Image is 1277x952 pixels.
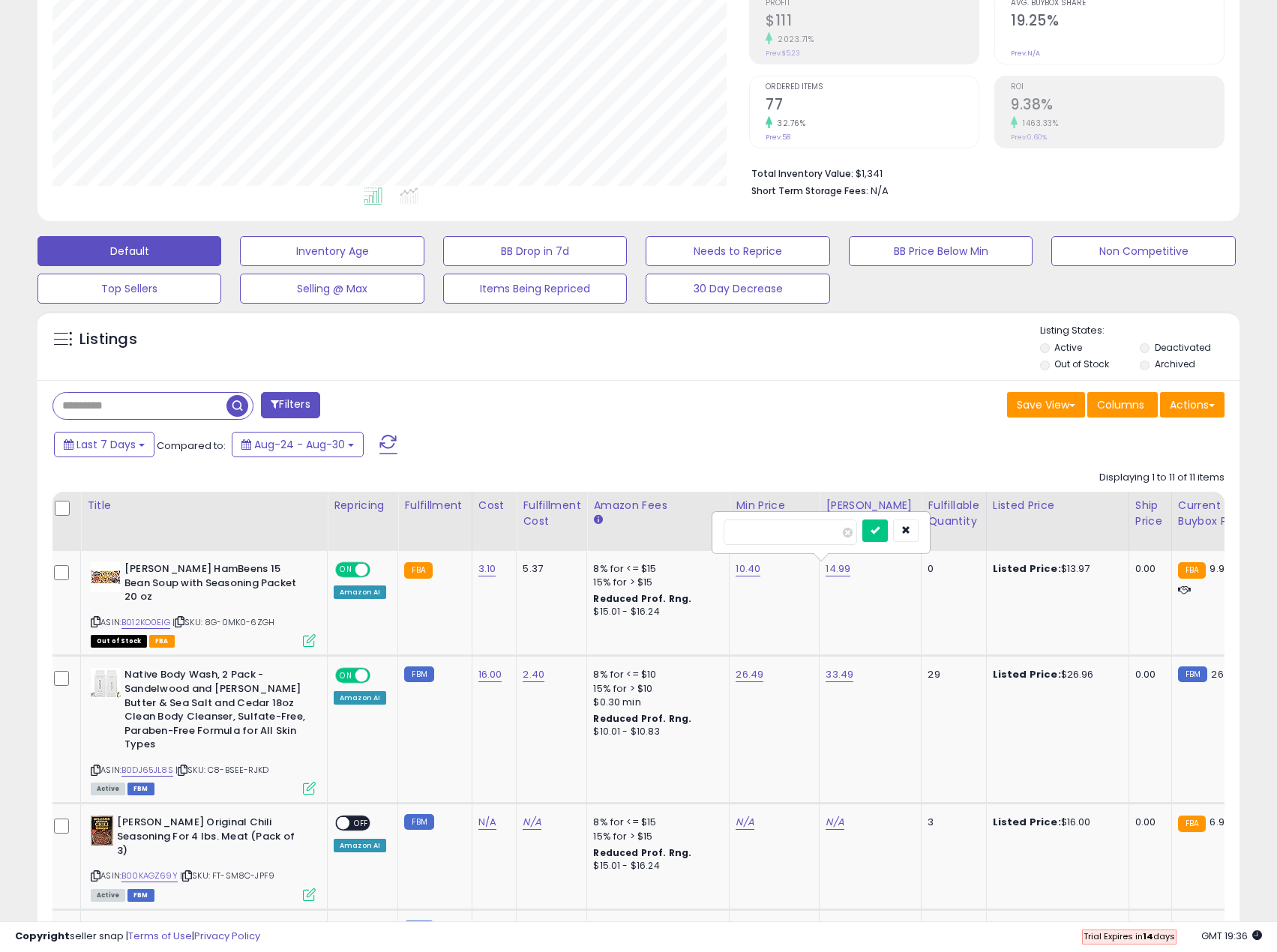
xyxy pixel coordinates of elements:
h5: Listings [79,329,137,350]
label: Active [1054,341,1082,354]
button: Aug-24 - Aug-30 [232,432,364,457]
div: ASIN: [91,562,316,645]
span: N/A [871,184,889,198]
button: Last 7 Days [54,432,154,457]
div: Amazon AI [334,585,386,599]
a: B012KO0EIG [121,616,170,629]
b: Short Term Storage Fees: [751,184,868,197]
div: 15% for > $10 [593,682,718,696]
div: 15% for > $15 [593,576,718,589]
span: Last 7 Days [76,437,136,452]
div: seller snap | | [15,930,260,944]
div: 15% for > $15 [593,830,718,843]
button: Needs to Reprice [646,236,829,266]
a: N/A [523,815,541,830]
b: 14 [1143,930,1153,942]
b: Reduced Prof. Rng. [593,592,691,605]
button: Actions [1160,392,1225,418]
button: Save View [1007,392,1085,418]
b: Listed Price: [993,561,1061,576]
span: ON [337,669,355,682]
div: $0.30 min [593,696,718,709]
small: FBA [1178,816,1206,832]
a: N/A [826,815,844,830]
div: $26.96 [993,668,1117,681]
span: All listings that are currently out of stock and unavailable for purchase on Amazon [91,635,147,648]
b: Reduced Prof. Rng. [593,846,691,859]
div: $13.97 [993,562,1117,576]
div: Displaying 1 to 11 of 11 items [1099,471,1225,485]
span: 2025-09-7 19:36 GMT [1201,929,1262,943]
small: Prev: 0.60% [1011,133,1047,142]
button: BB Price Below Min [849,236,1033,266]
span: FBA [149,635,175,648]
span: OFF [349,817,373,830]
h2: 77 [766,96,979,116]
div: 3 [928,816,974,829]
div: $15.01 - $16.24 [593,860,718,873]
small: Amazon Fees. [593,513,602,527]
div: ASIN: [91,816,316,899]
span: Aug-24 - Aug-30 [254,437,345,452]
a: 2.40 [523,667,544,682]
button: Items Being Repriced [443,274,627,304]
label: Deactivated [1155,341,1211,354]
button: 30 Day Decrease [646,274,829,304]
span: Compared to: [157,439,226,453]
label: Out of Stock [1054,358,1109,370]
div: Fulfillment [404,498,465,513]
div: Cost [478,498,511,513]
button: BB Drop in 7d [443,236,627,266]
button: Inventory Age [240,236,424,266]
small: FBM [404,814,433,830]
a: Privacy Policy [194,929,260,943]
img: 31rwSgqkfVL._SL40_.jpg [91,668,121,698]
a: B00KAGZ69Y [121,870,178,882]
b: Listed Price: [993,667,1061,681]
b: [PERSON_NAME] HamBeens 15 Bean Soup with Seasoning Packet 20 oz [124,562,307,608]
span: | SKU: C8-BSEE-RJKD [175,764,268,776]
a: 10.40 [736,561,760,576]
b: [PERSON_NAME] Original Chili Seasoning For 4 lbs. Meat (Pack of 3) [117,816,299,861]
span: FBM [127,783,154,795]
a: N/A [736,815,754,830]
span: All listings currently available for purchase on Amazon [91,783,125,795]
li: $1,341 [751,163,1213,181]
label: Archived [1155,358,1195,370]
div: Ship Price [1135,498,1165,529]
div: Amazon AI [334,691,386,705]
small: Prev: $5.23 [766,49,800,58]
h2: $111 [766,12,979,32]
small: FBA [404,562,432,579]
div: Title [87,498,321,513]
a: 3.10 [478,561,496,576]
a: B0DJ65JL8S [121,764,173,777]
button: Non Competitive [1051,236,1235,266]
span: ROI [1011,83,1224,91]
div: ASIN: [91,668,316,793]
div: 0.00 [1135,562,1160,576]
span: Ordered Items [766,83,979,91]
div: 0 [928,562,974,576]
b: Reduced Prof. Rng. [593,712,691,725]
span: 6.94 [1210,815,1231,829]
span: FBM [127,889,154,902]
div: Amazon AI [334,839,386,852]
button: Filters [261,392,319,418]
button: Columns [1087,392,1158,418]
div: 8% for <= $15 [593,816,718,829]
div: 0.00 [1135,668,1160,681]
span: Trial Expires in days [1084,930,1175,942]
small: FBA [1178,562,1206,579]
div: $16.00 [993,816,1117,829]
button: Selling @ Max [240,274,424,304]
small: FBM [404,666,433,682]
div: Current Buybox Price [1178,498,1255,529]
a: 26.49 [736,667,763,682]
small: Prev: 58 [766,133,790,142]
span: 9.99 [1210,561,1231,576]
div: $15.01 - $16.24 [593,606,718,618]
div: Amazon Fees [593,498,723,513]
div: $10.01 - $10.83 [593,726,718,738]
strong: Copyright [15,929,70,943]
